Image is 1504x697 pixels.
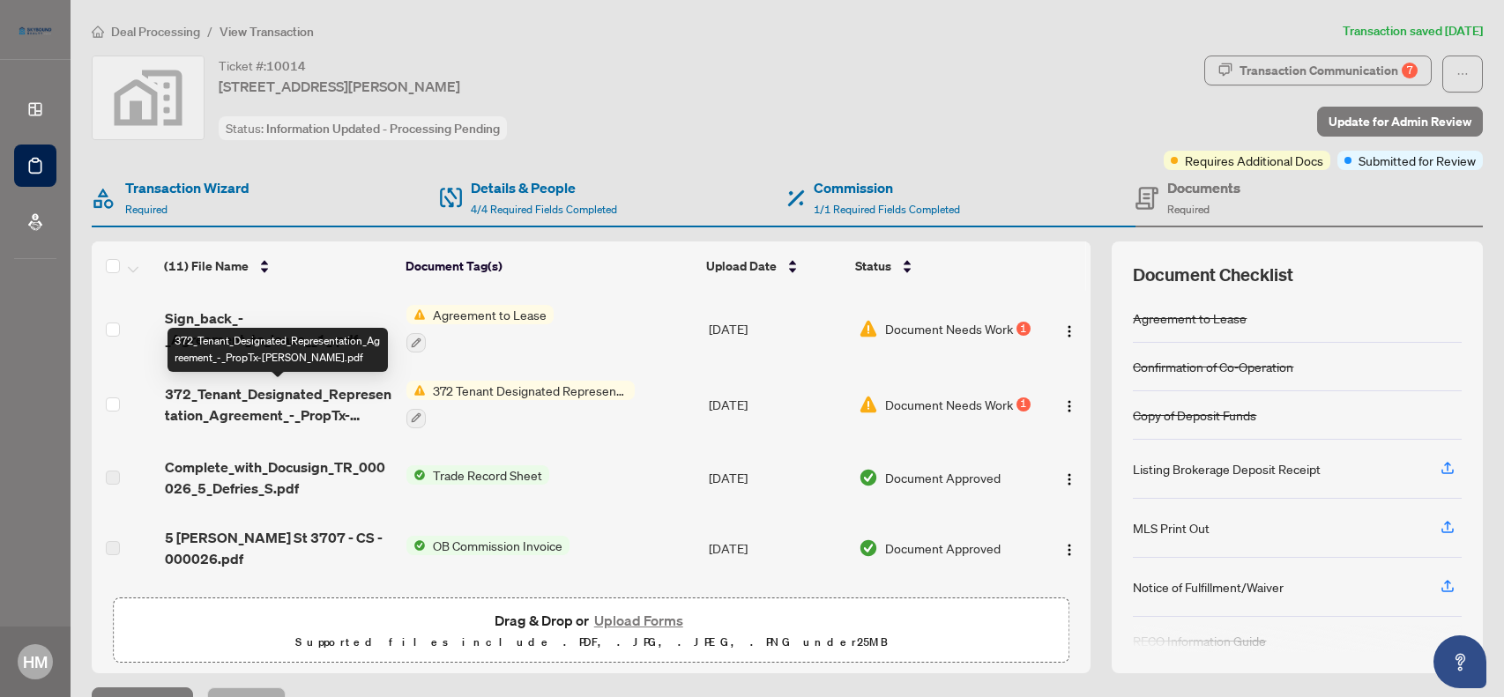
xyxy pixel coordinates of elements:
[1185,151,1323,170] span: Requires Additional Docs
[426,305,554,324] span: Agreement to Lease
[266,58,306,74] span: 10014
[165,527,392,569] span: 5 [PERSON_NAME] St 3707 - CS - 000026.pdf
[1055,534,1083,562] button: Logo
[1359,151,1476,170] span: Submitted for Review
[814,177,960,198] h4: Commission
[1317,107,1483,137] button: Update for Admin Review
[14,22,56,40] img: logo
[165,456,392,499] span: Complete_with_Docusign_TR_000026_5_Defries_S.pdf
[93,56,204,139] img: svg%3e
[426,465,549,485] span: Trade Record Sheet
[699,241,848,291] th: Upload Date
[406,305,554,352] button: Status IconAgreement to Lease
[1456,68,1469,80] span: ellipsis
[426,381,635,400] span: 372 Tenant Designated Representation Agreement with Company Schedule A
[495,609,689,632] span: Drag & Drop or
[220,24,314,40] span: View Transaction
[1062,472,1076,486] img: Logo
[406,536,570,555] button: Status IconOB Commission Invoice
[406,381,635,428] button: Status Icon372 Tenant Designated Representation Agreement with Company Schedule A
[124,632,1058,653] p: Supported files include .PDF, .JPG, .JPEG, .PNG under 25 MB
[1055,315,1083,343] button: Logo
[471,203,617,216] span: 4/4 Required Fields Completed
[1167,177,1240,198] h4: Documents
[1055,463,1083,492] button: Logo
[406,465,426,485] img: Status Icon
[1133,518,1210,538] div: MLS Print Out
[859,319,878,338] img: Document Status
[814,203,960,216] span: 1/1 Required Fields Completed
[848,241,1034,291] th: Status
[885,395,1013,414] span: Document Needs Work
[168,328,388,372] div: 372_Tenant_Designated_Representation_Agreement_-_PropTx-[PERSON_NAME].pdf
[164,256,249,276] span: (11) File Name
[207,21,212,41] li: /
[406,536,426,555] img: Status Icon
[859,468,878,487] img: Document Status
[702,442,852,513] td: [DATE]
[1062,543,1076,557] img: Logo
[165,308,392,350] span: Sign_back_-_Agreement_to_lease__1_.pdf
[266,121,500,137] span: Information Updated - Processing Pending
[471,177,617,198] h4: Details & People
[219,56,306,76] div: Ticket #:
[426,536,570,555] span: OB Commission Invoice
[1133,357,1293,376] div: Confirmation of Co-Operation
[398,241,700,291] th: Document Tag(s)
[1016,397,1031,412] div: 1
[702,513,852,583] td: [DATE]
[406,381,426,400] img: Status Icon
[1204,56,1432,85] button: Transaction Communication7
[165,383,392,426] span: 372_Tenant_Designated_Representation_Agreement_-_PropTx-[PERSON_NAME].pdf
[406,305,426,324] img: Status Icon
[1062,399,1076,413] img: Logo
[1329,108,1471,136] span: Update for Admin Review
[125,177,249,198] h4: Transaction Wizard
[885,468,1001,487] span: Document Approved
[859,538,878,558] img: Document Status
[589,609,689,632] button: Upload Forms
[125,203,168,216] span: Required
[1133,308,1247,328] div: Agreement to Lease
[1167,203,1210,216] span: Required
[885,538,1001,558] span: Document Approved
[706,256,777,276] span: Upload Date
[1433,635,1486,688] button: Open asap
[219,116,507,140] div: Status:
[406,465,549,485] button: Status IconTrade Record Sheet
[859,395,878,414] img: Document Status
[23,649,48,674] span: HM
[702,583,852,659] td: [DATE]
[855,256,891,276] span: Status
[1240,56,1418,85] div: Transaction Communication
[1402,63,1418,78] div: 7
[1055,390,1083,419] button: Logo
[1133,263,1293,287] span: Document Checklist
[702,367,852,442] td: [DATE]
[1133,459,1321,478] div: Listing Brokerage Deposit Receipt
[114,598,1068,664] span: Drag & Drop orUpload FormsSupported files include .PDF, .JPG, .JPEG, .PNG under25MB
[111,24,200,40] span: Deal Processing
[1133,405,1256,425] div: Copy of Deposit Funds
[1343,21,1483,41] article: Transaction saved [DATE]
[1016,322,1031,336] div: 1
[1133,577,1284,597] div: Notice of Fulfillment/Waiver
[157,241,398,291] th: (11) File Name
[92,26,104,38] span: home
[702,291,852,367] td: [DATE]
[1062,324,1076,338] img: Logo
[219,76,460,97] span: [STREET_ADDRESS][PERSON_NAME]
[885,319,1013,338] span: Document Needs Work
